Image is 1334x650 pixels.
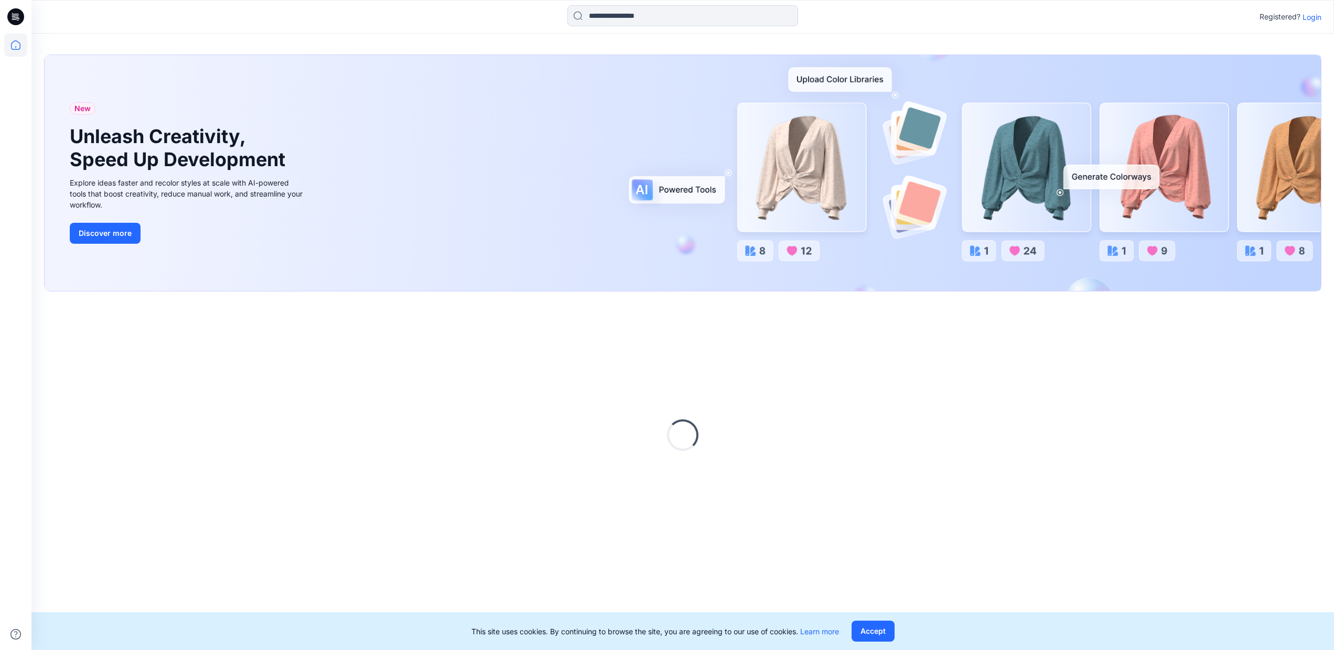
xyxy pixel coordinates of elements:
[471,626,839,637] p: This site uses cookies. By continuing to browse the site, you are agreeing to our use of cookies.
[1303,12,1321,23] p: Login
[70,223,306,244] a: Discover more
[800,627,839,636] a: Learn more
[1260,10,1300,23] p: Registered?
[852,621,895,642] button: Accept
[74,102,91,115] span: New
[70,125,290,170] h1: Unleash Creativity, Speed Up Development
[70,223,141,244] button: Discover more
[70,177,306,210] div: Explore ideas faster and recolor styles at scale with AI-powered tools that boost creativity, red...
